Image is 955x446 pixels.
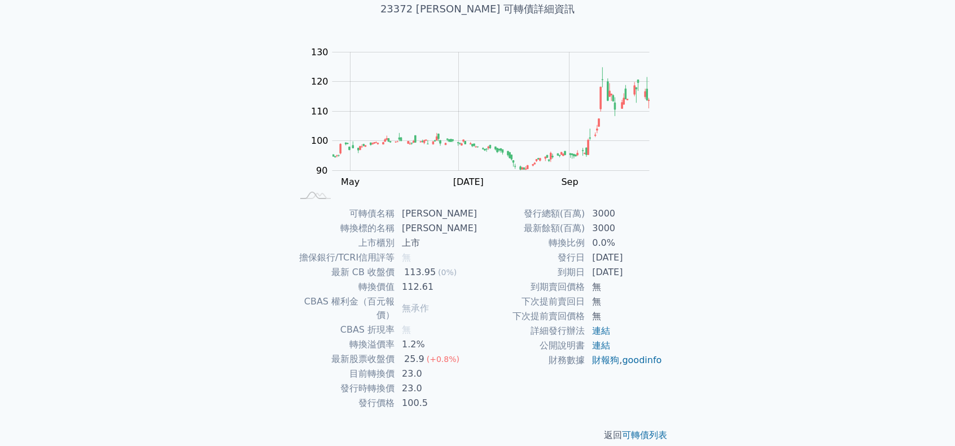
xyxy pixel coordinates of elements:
tspan: Sep [561,176,578,187]
span: (+0.8%) [427,355,459,364]
td: 擔保銀行/TCRI信用評等 [292,250,395,265]
td: CBAS 折現率 [292,323,395,337]
td: 目前轉換價 [292,366,395,381]
td: CBAS 權利金（百元報價） [292,294,395,323]
td: 100.5 [395,396,477,410]
td: 無 [585,309,663,324]
tspan: May [341,176,360,187]
tspan: 90 [316,165,327,176]
td: , [585,353,663,368]
td: 3000 [585,221,663,236]
td: 最新股票收盤價 [292,352,395,366]
td: 轉換價值 [292,280,395,294]
td: [DATE] [585,265,663,280]
td: 1.2% [395,337,477,352]
td: [PERSON_NAME] [395,206,477,221]
td: 上市 [395,236,477,250]
td: 3000 [585,206,663,221]
span: 無 [402,252,411,263]
td: 上市櫃別 [292,236,395,250]
span: (0%) [438,268,457,277]
td: 財務數據 [477,353,585,368]
td: 可轉債名稱 [292,206,395,221]
td: 轉換溢價率 [292,337,395,352]
tspan: 120 [311,76,328,87]
div: 25.9 [402,352,427,366]
td: 下次提前賣回價格 [477,309,585,324]
td: [DATE] [585,250,663,265]
td: 發行價格 [292,396,395,410]
td: 發行總額(百萬) [477,206,585,221]
a: 財報狗 [592,355,619,365]
td: 無 [585,280,663,294]
h1: 23372 [PERSON_NAME] 可轉債詳細資訊 [279,1,676,17]
a: 連結 [592,325,610,336]
tspan: 130 [311,47,328,58]
tspan: [DATE] [453,176,484,187]
td: 轉換比例 [477,236,585,250]
span: 無 [402,324,411,335]
tspan: 100 [311,135,328,146]
div: 113.95 [402,266,438,279]
td: 23.0 [395,366,477,381]
td: 最新餘額(百萬) [477,221,585,236]
td: 詳細發行辦法 [477,324,585,338]
a: goodinfo [622,355,662,365]
span: 無承作 [402,303,429,313]
td: 到期賣回價格 [477,280,585,294]
td: 發行日 [477,250,585,265]
td: 0.0% [585,236,663,250]
td: [PERSON_NAME] [395,221,477,236]
td: 發行時轉換價 [292,381,395,396]
a: 連結 [592,340,610,351]
p: 返回 [279,429,676,442]
td: 公開說明書 [477,338,585,353]
td: 112.61 [395,280,477,294]
a: 可轉債列表 [622,430,667,440]
td: 轉換標的名稱 [292,221,395,236]
td: 23.0 [395,381,477,396]
td: 到期日 [477,265,585,280]
g: Chart [305,47,667,210]
td: 最新 CB 收盤價 [292,265,395,280]
tspan: 110 [311,106,328,117]
td: 下次提前賣回日 [477,294,585,309]
td: 無 [585,294,663,309]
